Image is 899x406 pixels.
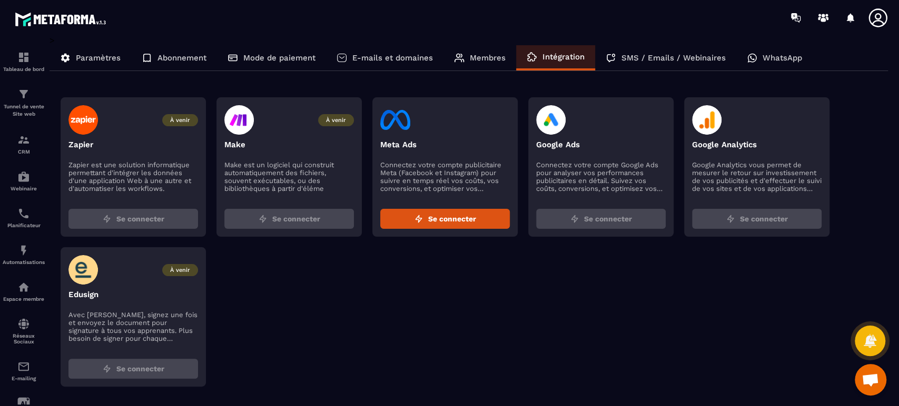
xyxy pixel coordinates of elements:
img: zap.8ac5aa27.svg [103,215,111,223]
img: zap.8ac5aa27.svg [103,364,111,373]
div: Ouvrir le chat [855,364,886,395]
img: google-ads-logo.4cdbfafa.svg [536,105,566,135]
button: Se connecter [68,359,198,379]
p: E-mails et domaines [352,53,433,63]
p: Abonnement [157,53,206,63]
p: Edusign [68,290,198,299]
p: Connectez votre compte Google Ads pour analyser vos performances publicitaires en détail. Suivez ... [536,161,666,192]
img: zapier-logo.003d59f5.svg [68,105,98,135]
a: social-networksocial-networkRéseaux Sociaux [3,310,45,352]
span: À venir [162,114,198,126]
img: automations [17,244,30,257]
span: Se connecter [116,214,164,224]
p: Espace membre [3,296,45,302]
button: Se connecter [380,209,510,229]
p: Webinaire [3,186,45,191]
p: Automatisations [3,259,45,265]
p: Make [224,140,354,149]
p: Planificateur [3,222,45,228]
button: Se connecter [692,209,822,229]
button: Se connecter [536,209,666,229]
img: social-network [17,318,30,330]
div: > [50,35,888,402]
p: Intégration [542,52,585,62]
span: Se connecter [428,214,476,224]
a: schedulerschedulerPlanificateur [3,199,45,236]
a: formationformationTunnel de vente Site web [3,80,45,126]
p: Connectez votre compte publicitaire Meta (Facebook et Instagram) pour suivre en temps réel vos co... [380,161,510,192]
img: zap.8ac5aa27.svg [259,215,267,223]
img: make-logo.47d65c36.svg [224,105,254,135]
img: formation [17,51,30,64]
img: zap.8ac5aa27.svg [726,215,735,223]
img: email [17,360,30,373]
img: automations [17,170,30,183]
p: Paramètres [76,53,121,63]
img: formation [17,134,30,146]
a: formationformationCRM [3,126,45,163]
a: formationformationTableau de bord [3,43,45,80]
span: À venir [318,114,354,126]
span: Se connecter [584,214,632,224]
span: Se connecter [272,214,320,224]
p: Mode de paiement [243,53,315,63]
p: Zapier [68,140,198,149]
p: Tunnel de vente Site web [3,103,45,118]
img: google-analytics-logo.594682c4.svg [692,105,722,135]
button: Se connecter [68,209,198,229]
p: Google Ads [536,140,666,149]
a: automationsautomationsAutomatisations [3,236,45,273]
span: À venir [162,264,198,276]
p: Make est un logiciel qui construit automatiquement des fichiers, souvent exécutables, ou des bibl... [224,161,354,192]
p: WhatsApp [763,53,802,63]
img: zap.8ac5aa27.svg [570,215,579,223]
button: Se connecter [224,209,354,229]
p: Avec [PERSON_NAME], signez une fois et envoyez le document pour signature à tous vos apprenants. ... [68,311,198,342]
p: Membres [470,53,506,63]
img: automations [17,281,30,293]
img: scheduler [17,207,30,220]
p: Meta Ads [380,140,510,149]
img: formation [17,88,30,100]
img: edusign-logo.5fe905fa.svg [68,255,98,285]
p: SMS / Emails / Webinaires [621,53,726,63]
p: E-mailing [3,375,45,381]
p: Google Analytics vous permet de mesurer le retour sur investissement de vos publicités et d'effec... [692,161,822,192]
img: facebook-logo.eb727249.svg [380,105,410,135]
a: emailemailE-mailing [3,352,45,389]
img: zap.8ac5aa27.svg [414,215,423,223]
a: automationsautomationsWebinaire [3,163,45,199]
a: automationsautomationsEspace membre [3,273,45,310]
span: Se connecter [116,363,164,374]
img: logo [15,9,110,29]
p: CRM [3,149,45,155]
span: Se connecter [740,214,788,224]
p: Zapier est une solution informatique permettant d'intégrer les données d'une application Web à un... [68,161,198,192]
p: Tableau de bord [3,66,45,72]
p: Google Analytics [692,140,822,149]
p: Réseaux Sociaux [3,333,45,344]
